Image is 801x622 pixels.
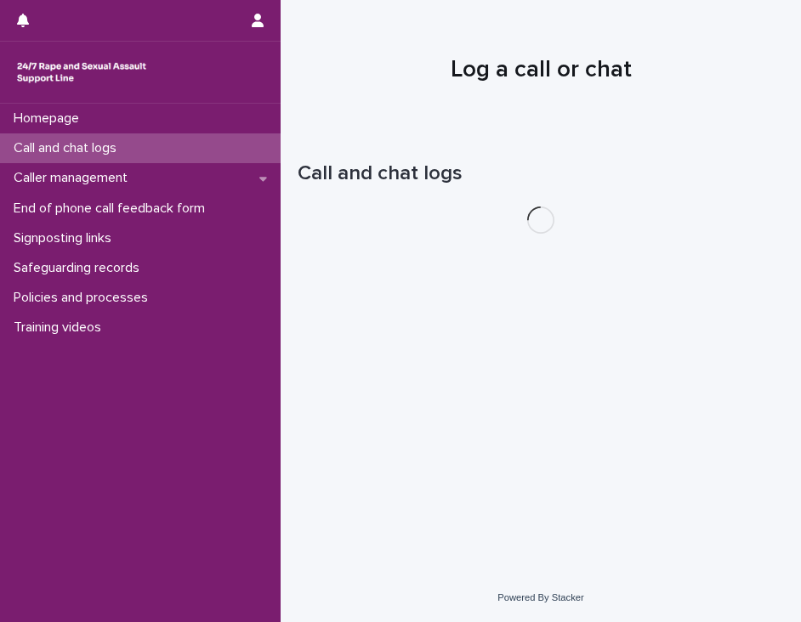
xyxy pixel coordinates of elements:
[7,319,115,336] p: Training videos
[298,161,784,186] h1: Call and chat logs
[298,56,784,85] h1: Log a call or chat
[14,55,150,89] img: rhQMoQhaT3yELyF149Cw
[7,260,153,276] p: Safeguarding records
[7,170,141,186] p: Caller management
[497,592,583,602] a: Powered By Stacker
[7,230,125,246] p: Signposting links
[7,290,162,306] p: Policies and processes
[7,140,130,156] p: Call and chat logs
[7,201,219,217] p: End of phone call feedback form
[7,110,93,127] p: Homepage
